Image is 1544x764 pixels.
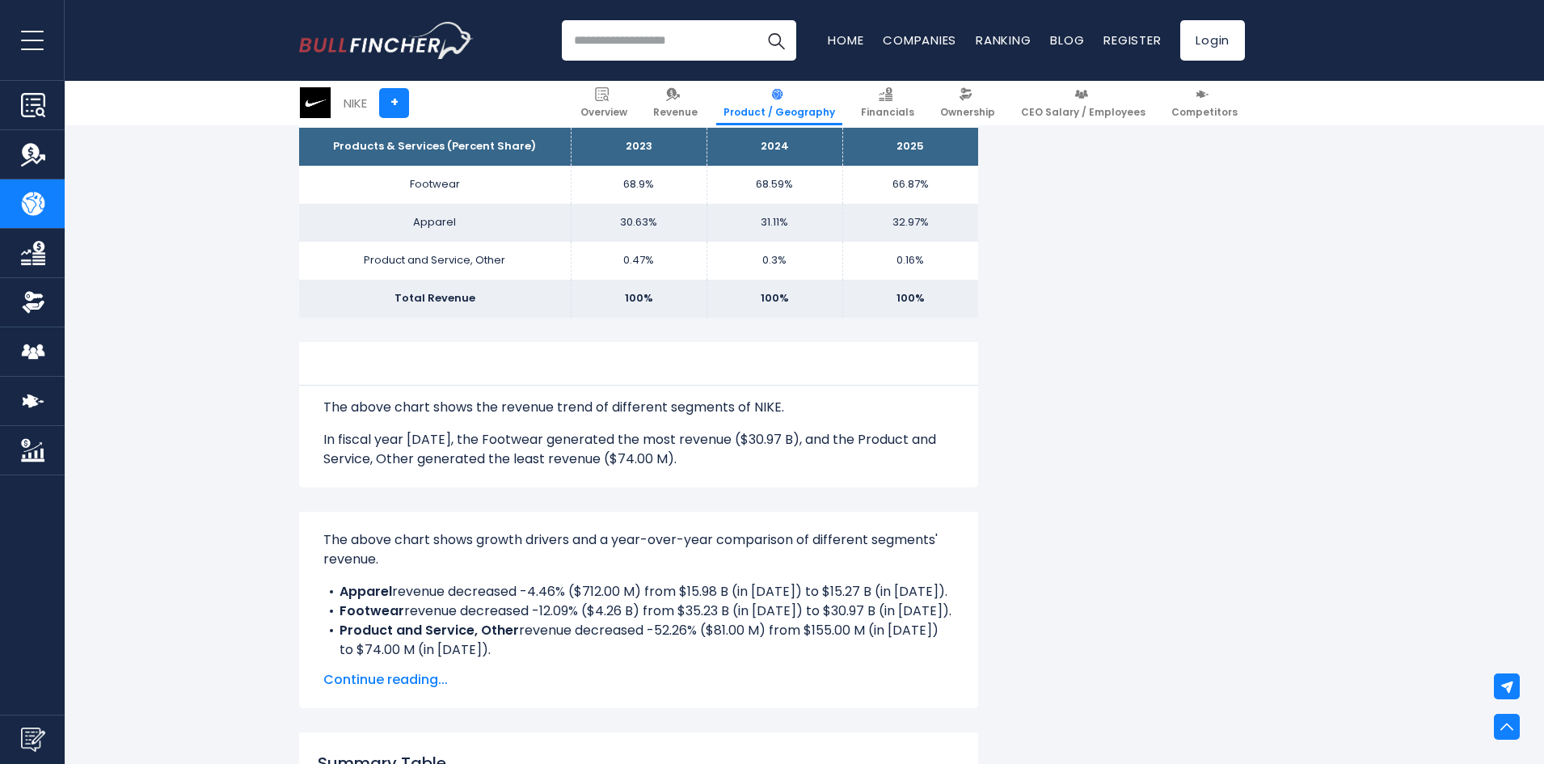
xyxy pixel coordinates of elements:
b: Apparel [340,582,392,601]
li: revenue decreased -52.26% ($81.00 M) from $155.00 M (in [DATE]) to $74.00 M (in [DATE]). [323,621,954,660]
th: 2023 [571,128,707,166]
a: Companies [883,32,956,49]
a: Overview [573,81,635,125]
td: 0.16% [842,242,978,280]
div: NIKE [344,94,367,112]
td: Footwear [299,166,571,204]
li: revenue decreased -4.46% ($712.00 M) from $15.98 B (in [DATE]) to $15.27 B (in [DATE]). [323,582,954,601]
a: Competitors [1164,81,1245,125]
b: Product and Service, Other [340,621,519,639]
td: 0.3% [707,242,842,280]
b: Footwear [340,601,404,620]
li: revenue decreased -12.09% ($4.26 B) from $35.23 B (in [DATE]) to $30.97 B (in [DATE]). [323,601,954,621]
td: 100% [707,280,842,318]
img: NKE logo [300,87,331,118]
td: Product and Service, Other [299,242,571,280]
a: + [379,88,409,118]
th: 2025 [842,128,978,166]
td: 66.87% [842,166,978,204]
td: 100% [571,280,707,318]
p: In fiscal year [DATE], the Footwear generated the most revenue ($30.97 B), and the Product and Se... [323,430,954,469]
button: Search [756,20,796,61]
a: Financials [854,81,922,125]
a: Login [1180,20,1245,61]
span: Competitors [1171,106,1238,119]
a: Product / Geography [716,81,842,125]
p: The above chart shows growth drivers and a year-over-year comparison of different segments' revenue. [323,530,954,569]
th: Products & Services (Percent Share) [299,128,571,166]
span: Continue reading... [323,670,954,690]
span: Revenue [653,106,698,119]
a: Ownership [933,81,1002,125]
th: 2024 [707,128,842,166]
img: Bullfincher logo [299,22,474,59]
p: The above chart shows the revenue trend of different segments of NIKE. [323,398,954,417]
span: Overview [580,106,627,119]
span: CEO Salary / Employees [1021,106,1145,119]
a: Home [828,32,863,49]
a: Register [1103,32,1161,49]
a: Revenue [646,81,705,125]
td: 30.63% [571,204,707,242]
td: 31.11% [707,204,842,242]
td: 0.47% [571,242,707,280]
td: 68.59% [707,166,842,204]
a: Go to homepage [299,22,473,59]
a: Blog [1050,32,1084,49]
span: Product / Geography [723,106,835,119]
a: Ranking [976,32,1031,49]
span: Financials [861,106,914,119]
a: CEO Salary / Employees [1014,81,1153,125]
td: Apparel [299,204,571,242]
td: 100% [842,280,978,318]
td: 68.9% [571,166,707,204]
span: Ownership [940,106,995,119]
td: Total Revenue [299,280,571,318]
img: Ownership [21,290,45,314]
td: 32.97% [842,204,978,242]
